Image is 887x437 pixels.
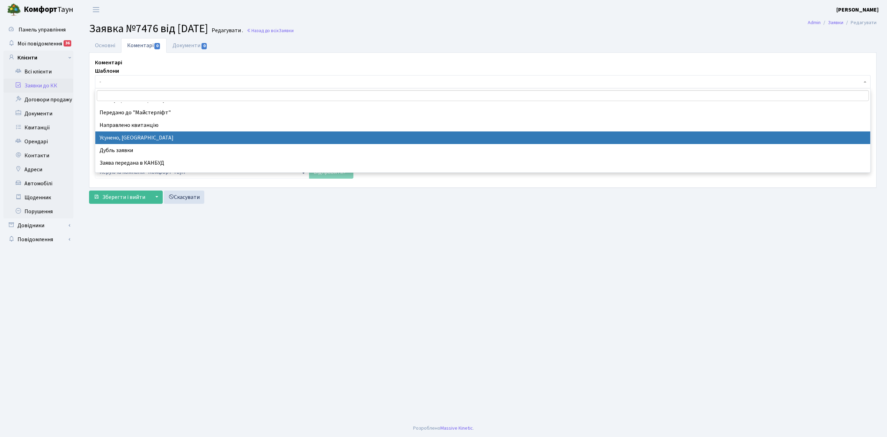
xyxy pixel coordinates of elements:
[7,3,21,17] img: logo.png
[3,79,73,93] a: Заявки до КК
[3,149,73,163] a: Контакти
[3,107,73,121] a: Документи
[95,157,870,169] li: Заява передана в КАНБУД
[87,4,105,15] button: Переключити навігацію
[95,67,119,75] label: Шаблони
[121,38,167,53] a: Коментарі
[3,65,73,79] a: Всі клієнти
[17,40,62,48] span: Мої повідомлення
[3,218,73,232] a: Довідники
[24,4,57,15] b: Комфорт
[201,43,207,49] span: 0
[95,169,870,182] li: Таку послугу не надаємо
[89,38,121,53] a: Основні
[3,51,73,65] a: Клієнти
[413,424,474,432] div: Розроблено .
[154,43,160,49] span: 0
[89,191,150,204] button: Зберегти і вийти
[3,205,73,218] a: Порушення
[3,163,73,177] a: Адреси
[95,106,870,119] li: Передано до "Майстерліфт"
[828,19,843,26] a: Заявки
[3,232,73,246] a: Повідомлення
[95,119,870,131] li: Направлено квитанцію
[95,131,870,144] li: Усунено, [GEOGRAPHIC_DATA]
[3,135,73,149] a: Орендарі
[100,78,862,85] span: -
[808,19,821,26] a: Admin
[797,15,887,30] nav: breadcrumb
[164,191,204,204] a: Скасувати
[843,19,877,27] li: Редагувати
[95,144,870,157] li: Дубль заявки
[24,4,73,16] span: Таун
[3,177,73,191] a: Автомобілі
[247,27,294,34] a: Назад до всіхЗаявки
[3,23,73,37] a: Панель управління
[102,193,145,201] span: Зберегти і вийти
[3,37,73,51] a: Мої повідомлення36
[836,6,879,14] a: [PERSON_NAME]
[3,191,73,205] a: Щоденник
[64,40,71,46] div: 36
[6,6,769,13] body: Rich Text Area. Press ALT-0 for help.
[95,58,122,67] label: Коментарі
[167,38,213,53] a: Документи
[3,121,73,135] a: Квитанції
[3,93,73,107] a: Договори продажу
[440,424,473,432] a: Massive Kinetic
[89,21,208,37] span: Заявка №7476 від [DATE]
[210,27,243,34] small: Редагувати .
[279,27,294,34] span: Заявки
[19,26,66,34] span: Панель управління
[95,75,871,88] span: -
